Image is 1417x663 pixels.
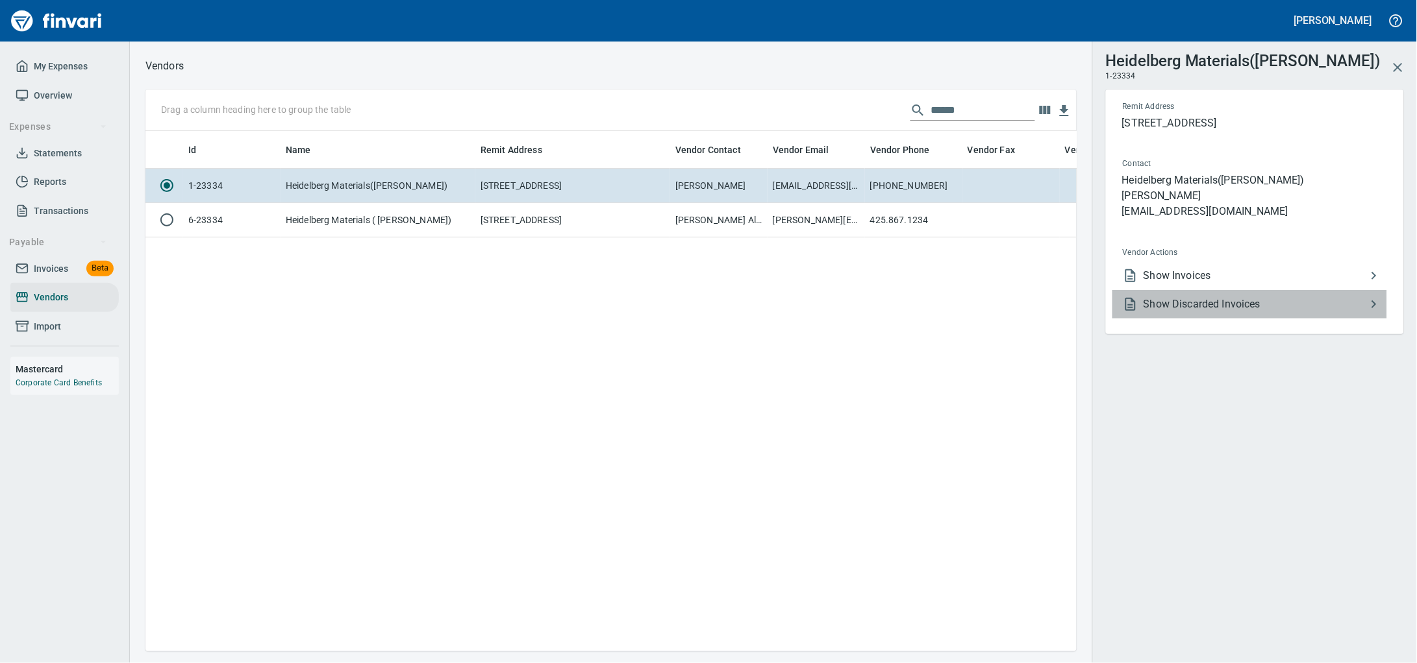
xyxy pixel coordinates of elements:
td: [PERSON_NAME][EMAIL_ADDRESS][DOMAIN_NAME] [768,203,865,237]
span: Remit Address [481,142,559,158]
span: Show Invoices [1144,268,1366,283]
td: 425.867.1234 [865,203,962,237]
td: [PERSON_NAME] Alpha [670,203,768,237]
td: [EMAIL_ADDRESS][DOMAIN_NAME] [768,169,865,203]
span: Vendor Fax [968,142,1033,158]
span: Beta [86,261,114,276]
p: [STREET_ADDRESS] [1122,115,1387,131]
a: Vendors [10,283,119,312]
a: Reports [10,167,119,197]
button: Choose columns to display [1035,101,1055,120]
span: Payable [9,234,107,250]
td: [STREET_ADDRESS] [475,203,670,237]
a: Corporate Card Benefits [16,378,102,387]
a: My Expenses [10,52,119,81]
h5: [PERSON_NAME] [1294,14,1372,27]
span: Vendor Phone [870,142,947,158]
span: 1-23334 [1106,70,1136,83]
button: [PERSON_NAME] [1291,10,1375,30]
td: [STREET_ADDRESS] [475,169,670,203]
td: 6-23334 [183,203,281,237]
span: Vendor Actions [1123,247,1281,259]
p: Drag a column heading here to group the table [161,103,351,116]
button: Download table [1055,101,1074,121]
td: Heidelberg Materials([PERSON_NAME]) [281,169,475,203]
span: Vendor Email [773,142,846,158]
p: Heidelberg Materials([PERSON_NAME]) [1122,173,1387,188]
span: Vendor Phone [870,142,930,158]
td: [PERSON_NAME] [670,169,768,203]
span: Show Discarded Invoices [1144,296,1366,312]
span: Vendor URL [1065,142,1115,158]
span: Reports [34,174,66,190]
p: [PERSON_NAME] [1122,188,1387,204]
span: Vendor Email [773,142,829,158]
h6: Mastercard [16,362,119,376]
nav: breadcrumb [145,58,184,74]
span: Id [188,142,213,158]
p: Vendors [145,58,184,74]
span: Name [286,142,311,158]
td: [PHONE_NUMBER] [865,169,962,203]
span: Vendor Fax [968,142,1016,158]
span: Expenses [9,119,107,135]
td: 1-23334 [183,169,281,203]
p: [EMAIL_ADDRESS][DOMAIN_NAME] [1122,204,1387,219]
span: Transactions [34,203,88,219]
span: Vendor Contact [675,142,741,158]
a: Transactions [10,197,119,226]
a: Statements [10,139,119,168]
a: InvoicesBeta [10,254,119,283]
span: Vendor Contact [675,142,758,158]
span: Contact [1123,158,1268,171]
img: Finvari [8,5,105,36]
span: Remit Address [481,142,542,158]
span: Remit Address [1123,101,1280,114]
button: Expenses [4,115,112,139]
span: Import [34,319,61,335]
button: Payable [4,230,112,254]
span: Overview [34,88,72,104]
span: Statements [34,145,82,162]
span: My Expenses [34,58,88,75]
td: Heidelberg Materials ( [PERSON_NAME]) [281,203,475,237]
span: Invoices [34,261,68,277]
a: Overview [10,81,119,110]
span: Vendors [34,289,68,306]
h3: Heidelberg Materials([PERSON_NAME]) [1106,49,1381,70]
button: Close Vendor [1383,52,1414,83]
a: Import [10,312,119,341]
span: Vendor URL [1065,142,1132,158]
span: Id [188,142,196,158]
span: Name [286,142,328,158]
